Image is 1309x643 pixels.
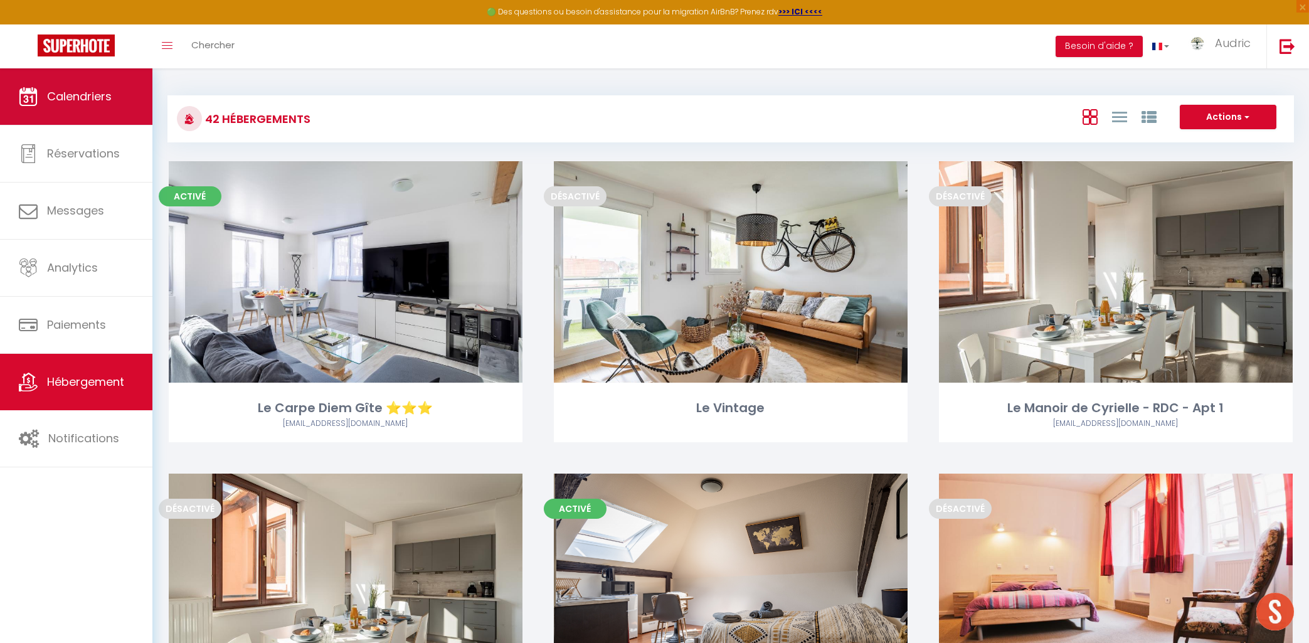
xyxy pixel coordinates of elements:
[1280,38,1295,54] img: logout
[939,398,1293,418] div: Le Manoir de Cyrielle - RDC - Apt 1
[544,499,607,519] span: Activé
[1188,36,1207,51] img: ...
[1142,106,1157,127] a: Vue par Groupe
[202,105,310,133] h3: 42 Hébergements
[1056,36,1143,57] button: Besoin d'aide ?
[47,88,112,104] span: Calendriers
[1215,35,1251,51] span: Audric
[47,374,124,390] span: Hébergement
[169,418,522,430] div: Airbnb
[159,186,221,206] span: Activé
[1180,105,1276,130] button: Actions
[1256,593,1294,630] div: Ouvrir le chat
[929,499,992,519] span: Désactivé
[939,418,1293,430] div: Airbnb
[47,317,106,332] span: Paiements
[778,6,822,17] a: >>> ICI <<<<
[554,398,908,418] div: Le Vintage
[47,146,120,161] span: Réservations
[159,499,221,519] span: Désactivé
[38,35,115,56] img: Super Booking
[191,38,235,51] span: Chercher
[47,260,98,275] span: Analytics
[48,430,119,446] span: Notifications
[182,24,244,68] a: Chercher
[169,398,522,418] div: Le Carpe Diem Gîte ⭐⭐⭐
[1083,106,1098,127] a: Vue en Box
[47,203,104,218] span: Messages
[1179,24,1266,68] a: ... Audric
[544,186,607,206] span: Désactivé
[1112,106,1127,127] a: Vue en Liste
[929,186,992,206] span: Désactivé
